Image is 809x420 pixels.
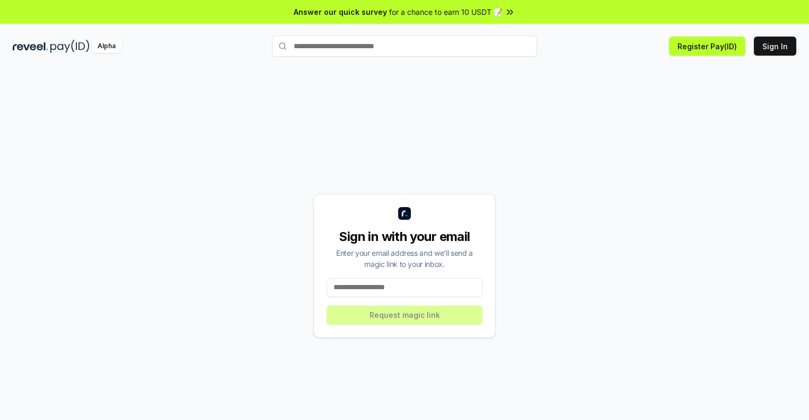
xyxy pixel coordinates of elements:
img: pay_id [50,40,90,53]
span: for a chance to earn 10 USDT 📝 [389,6,503,17]
div: Sign in with your email [327,228,482,245]
img: logo_small [398,207,411,220]
div: Enter your email address and we’ll send a magic link to your inbox. [327,247,482,270]
img: reveel_dark [13,40,48,53]
span: Answer our quick survey [294,6,387,17]
div: Alpha [92,40,121,53]
button: Register Pay(ID) [669,37,745,56]
button: Sign In [754,37,796,56]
